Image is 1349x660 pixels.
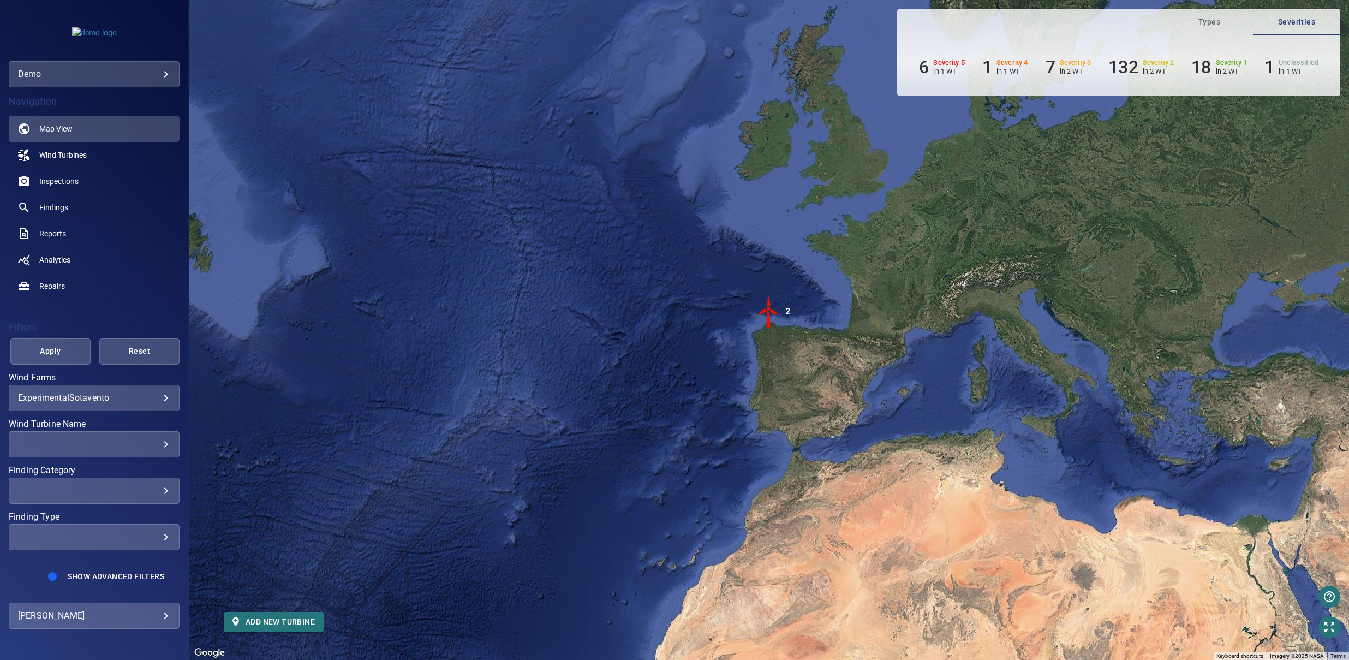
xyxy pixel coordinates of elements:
[9,431,180,457] div: Wind Turbine Name
[1046,57,1091,78] li: Severity 3
[1264,57,1318,78] li: Severity Unclassified
[1143,59,1174,67] h6: Severity 2
[1264,57,1274,78] h6: 1
[9,247,180,273] a: analytics noActive
[996,59,1028,67] h6: Severity 4
[9,524,180,550] div: Finding Type
[18,66,170,83] div: demo
[753,295,785,328] img: windFarmIconCat5.svg
[982,57,1028,78] li: Severity 4
[24,344,77,358] span: Apply
[39,254,70,265] span: Analytics
[9,142,180,168] a: windturbines noActive
[9,61,180,87] div: demo
[1172,15,1246,29] span: Types
[68,572,164,581] span: Show Advanced Filters
[9,466,180,475] label: Finding Category
[1108,57,1174,78] li: Severity 2
[1216,59,1247,67] h6: Severity 1
[1108,57,1138,78] h6: 132
[933,59,965,67] h6: Severity 5
[9,273,180,299] a: repairs noActive
[232,615,315,629] span: Add new turbine
[39,150,87,160] span: Wind Turbines
[9,385,180,411] div: Wind Farms
[919,57,929,78] h6: 6
[982,57,992,78] h6: 1
[1143,67,1174,75] p: in 2 WT
[39,202,68,213] span: Findings
[10,338,91,365] button: Apply
[9,373,180,382] label: Wind Farms
[1260,15,1334,29] span: Severities
[99,338,180,365] button: Reset
[9,168,180,194] a: inspections noActive
[9,513,180,521] label: Finding Type
[996,67,1028,75] p: in 1 WT
[753,295,785,330] gmp-advanced-marker: 2
[192,646,228,660] img: Google
[9,221,180,247] a: reports noActive
[1191,57,1247,78] li: Severity 1
[933,67,965,75] p: in 1 WT
[1191,57,1211,78] h6: 18
[39,176,79,187] span: Inspections
[1279,67,1318,75] p: in 1 WT
[39,281,65,292] span: Repairs
[9,420,180,429] label: Wind Turbine Name
[224,612,324,632] button: Add new turbine
[1216,67,1247,75] p: in 2 WT
[9,116,180,142] a: map active
[72,27,117,38] img: demo-logo
[192,646,228,660] a: Open this area in Google Maps (opens a new window)
[9,96,180,107] h4: Navigation
[1330,653,1346,659] a: Terms (opens in new tab)
[18,393,170,403] div: ExperimentalSotavento
[1216,652,1263,660] button: Keyboard shortcuts
[1270,653,1324,659] span: Imagery ©2025 NASA
[1279,59,1318,67] h6: Unclassified
[9,194,180,221] a: findings noActive
[1046,57,1055,78] h6: 7
[785,295,790,328] div: 2
[1060,59,1091,67] h6: Severity 3
[113,344,166,358] span: Reset
[39,123,73,134] span: Map View
[39,228,66,239] span: Reports
[18,607,170,625] div: [PERSON_NAME]
[1060,67,1091,75] p: in 2 WT
[9,322,180,333] h4: Filters
[919,57,965,78] li: Severity 5
[61,568,171,585] button: Show Advanced Filters
[9,478,180,504] div: Finding Category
